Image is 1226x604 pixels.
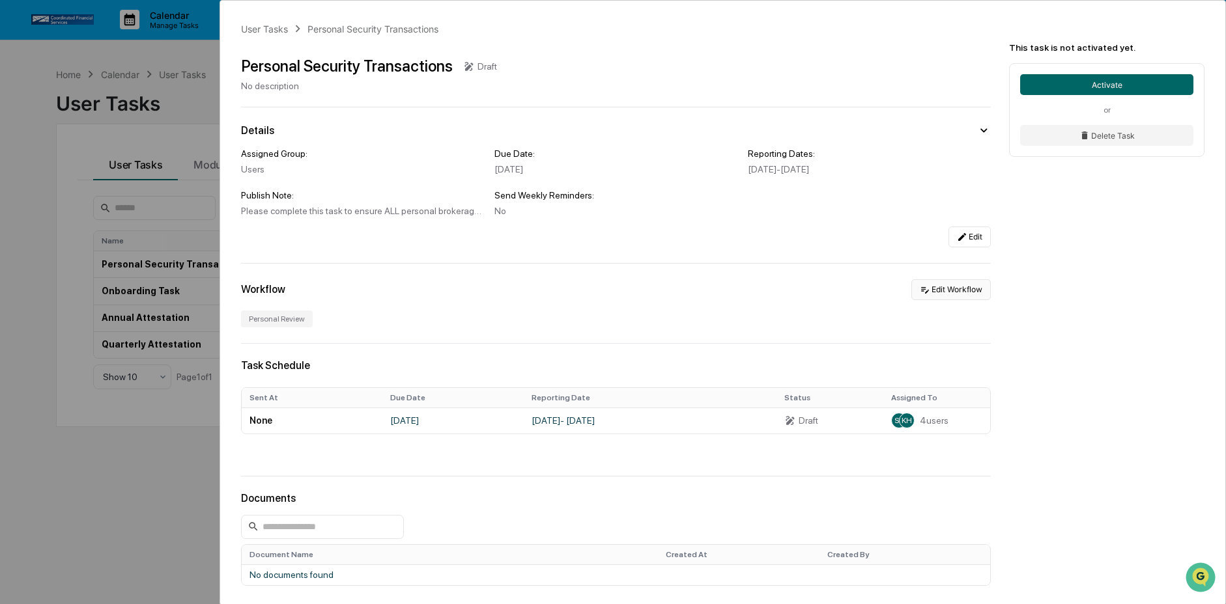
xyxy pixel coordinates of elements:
div: Start new chat [44,100,214,113]
span: Pylon [130,221,158,230]
div: 🗄️ [94,165,105,176]
button: Delete Task [1020,125,1193,146]
div: No description [241,81,497,91]
div: or [1020,105,1193,115]
div: [DATE] [494,164,737,174]
img: 1746055101610-c473b297-6a78-478c-a979-82029cc54cd1 [13,100,36,123]
span: Preclearance [26,164,84,177]
div: Please complete this task to ensure ALL personal brokerage accounts are linked in the Greenboard ... [241,206,484,216]
span: [DATE] - [DATE] [748,164,809,174]
div: 🖐️ [13,165,23,176]
p: How can we help? [13,27,237,48]
th: Reporting Date [524,388,777,407]
th: Created By [820,545,990,564]
a: 🖐️Preclearance [8,159,89,182]
a: Powered byPylon [92,220,158,230]
div: Personal Review [241,310,313,327]
th: Sent At [242,388,383,407]
div: We're available if you need us! [44,113,165,123]
span: Data Lookup [26,189,82,202]
th: Document Name [242,545,658,564]
button: Edit Workflow [911,279,991,300]
th: Assigned To [883,388,990,407]
div: Details [241,124,274,137]
div: Reporting Dates: [748,148,991,159]
button: Activate [1020,74,1193,95]
div: Draft [799,415,818,426]
div: User Tasks [241,23,288,34]
button: Edit [948,226,991,247]
div: Draft [478,61,497,72]
div: Personal Security Transactions [241,57,453,75]
div: This task is not activated yet. [1009,42,1205,53]
th: Created At [658,545,819,564]
div: Personal Security Transactions [307,23,438,34]
div: Documents [241,492,991,504]
div: Task Schedule [241,359,991,372]
div: 🔎 [13,190,23,200]
div: Assigned Group: [241,148,484,159]
a: 🗄️Attestations [89,159,167,182]
button: Start new chat [221,103,237,119]
span: SR [894,416,904,425]
span: Attestations [107,164,162,177]
td: [DATE] [382,407,524,433]
div: Users [241,164,484,174]
a: 🔎Data Lookup [8,184,87,207]
div: Due Date: [494,148,737,159]
div: Send Weekly Reminders: [494,190,737,200]
div: No [494,206,737,216]
th: Due Date [382,388,524,407]
div: Publish Note: [241,190,484,200]
div: Workflow [241,283,285,295]
iframe: Open customer support [1184,561,1219,596]
th: Status [777,388,883,407]
td: No documents found [242,564,990,585]
td: [DATE] - [DATE] [524,407,777,433]
span: 4 users [920,415,948,426]
span: KH [902,416,912,425]
td: None [242,407,383,433]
